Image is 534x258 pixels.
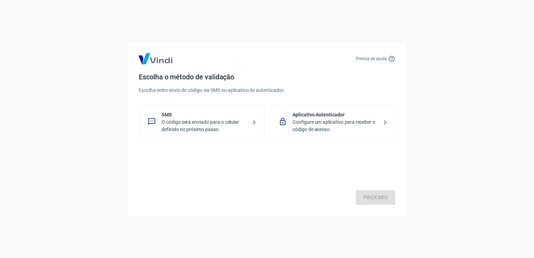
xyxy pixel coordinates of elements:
h4: Escolha o método de validação [139,73,395,81]
img: Logo Vind [139,53,172,64]
p: O código será enviado para o celular definido no próximo passo. [161,119,247,133]
p: Precisa de ajuda [356,56,387,62]
p: Aplicativo Autenticador [293,111,378,119]
div: SMSO código será enviado para o celular definido no próximo passo. [139,105,264,139]
p: SMS [161,111,247,119]
p: Configure um aplicativo para receber o código de acesso. [293,119,378,133]
p: Escolha entre envio de código via SMS ou aplicativo de autenticador. [139,87,395,94]
div: Aplicativo AutenticadorConfigure um aplicativo para receber o código de acesso. [270,105,395,139]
